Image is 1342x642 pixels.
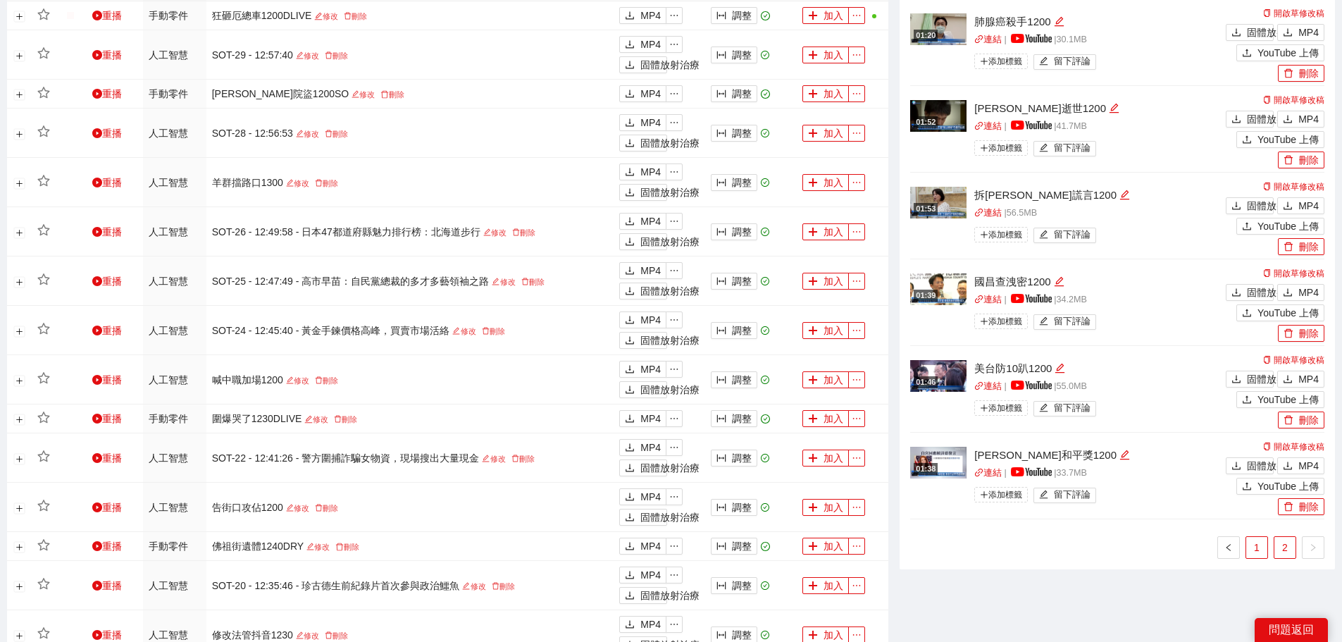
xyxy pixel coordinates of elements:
[1277,111,1324,128] button: 下載MP4
[14,375,25,386] button: 展開行
[619,85,666,102] button: 下載MP4
[640,216,661,227] font: MP4
[625,237,635,248] span: 下載
[640,59,700,70] font: 固體放射治療
[1109,100,1119,117] div: 編輯
[1011,121,1052,130] img: yt_logo_rgb_light.a676ea31.png
[1274,268,1324,278] font: 開啟草修改稿
[1242,308,1252,319] span: 上傳
[711,273,757,290] button: 列寬調整
[666,216,682,226] span: 省略
[848,7,865,24] button: 省略
[716,178,726,189] span: 列寬
[102,177,122,188] font: 重播
[666,361,683,378] button: 省略
[625,364,635,376] span: 下載
[849,128,864,138] span: 省略
[14,227,25,238] button: 展開行
[92,178,102,187] span: 遊戲圈
[294,179,309,187] font: 修改
[802,322,849,339] button: 加加入
[974,208,1002,218] a: 關聯連結
[92,128,102,138] span: 遊戲圈
[848,85,865,102] button: 省略
[529,278,545,286] font: 刪除
[716,128,726,140] span: 列寬
[625,39,635,51] span: 下載
[1283,201,1293,212] span: 下載
[666,11,682,20] span: 省略
[666,85,683,102] button: 省略
[732,10,752,21] font: 調整
[824,49,843,61] font: 加入
[849,178,864,187] span: 省略
[732,374,752,385] font: 調整
[14,11,25,23] button: 展開行
[666,364,682,374] span: 省略
[666,163,683,180] button: 省略
[1054,13,1064,30] div: 編輯
[1274,8,1324,18] font: 開啟草修改稿
[92,89,102,99] span: 遊戲圈
[666,114,683,131] button: 省略
[974,121,983,130] span: 關聯
[716,89,726,100] span: 列寬
[619,7,666,24] button: 下載MP4
[848,371,865,388] button: 省略
[102,128,122,139] font: 重播
[1263,96,1272,104] span: 複製
[666,167,682,177] span: 省略
[1298,374,1319,385] font: MP4
[910,100,967,132] img: f55c87f5-fc05-40f8-b31f-36dfc36282e4.jpg
[14,178,25,189] button: 展開行
[716,227,726,238] span: 列寬
[500,278,516,286] font: 修改
[102,88,122,99] font: 重播
[732,276,752,287] font: 調整
[802,85,849,102] button: 加加入
[808,276,818,288] span: 加
[983,121,1002,131] font: 連結
[916,31,936,39] font: 01:20
[824,226,843,237] font: 加入
[102,226,122,237] font: 重播
[1226,371,1274,388] button: 下載固體放射治療
[482,327,490,335] span: 刪除
[640,187,700,198] font: 固體放射治療
[1257,47,1319,58] font: YouTube 上傳
[333,130,348,138] font: 刪除
[1277,371,1324,388] button: 下載MP4
[625,138,635,149] span: 下載
[824,276,843,287] font: 加入
[916,291,936,300] font: 01:39
[619,361,666,378] button: 下載MP4
[315,179,323,187] span: 刪除
[389,90,404,99] font: 刪除
[92,276,102,286] span: 遊戲圈
[666,39,682,49] span: 省略
[732,88,752,99] font: 調整
[1274,355,1324,365] font: 開啟草修改稿
[716,11,726,22] span: 列寬
[1263,356,1272,364] span: 複製
[824,10,843,21] font: 加入
[619,114,666,131] button: 下載MP4
[711,85,757,102] button: 列寬調整
[323,12,338,20] font: 修改
[619,213,666,230] button: 下載MP4
[14,276,25,288] button: 展開行
[916,204,936,213] font: 01:53
[802,371,849,388] button: 加加入
[711,125,757,142] button: 列寬調整
[14,128,25,140] button: 展開行
[483,228,491,236] span: 編輯
[1231,201,1241,212] span: 下載
[808,50,818,61] span: 加
[732,325,752,336] font: 調整
[716,276,726,288] span: 列寬
[916,118,936,126] font: 01:52
[1247,27,1306,38] font: 固體放射治療
[1299,241,1319,252] font: 刪除
[625,286,635,297] span: 下載
[1236,44,1324,61] button: 上傳YouTube 上傳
